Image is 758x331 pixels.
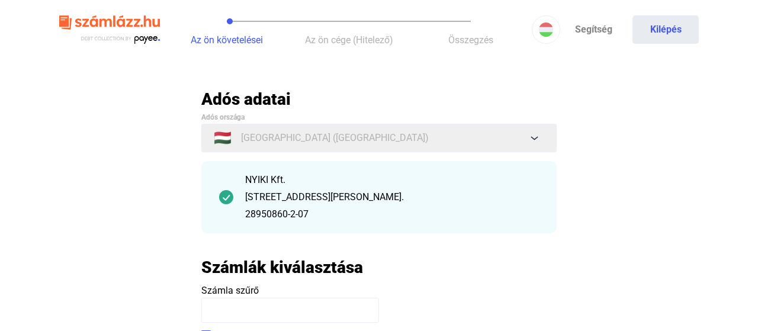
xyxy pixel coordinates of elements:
[191,34,263,46] span: Az ön követelései
[245,173,539,187] div: NYIKI Kft.
[59,11,160,49] img: szamlazzhu-logo
[245,190,539,204] div: [STREET_ADDRESS][PERSON_NAME].
[201,113,245,121] span: Adós országa
[245,207,539,221] div: 28950860-2-07
[214,131,232,145] span: 🇭🇺
[305,34,393,46] span: Az ön cége (Hitelező)
[219,190,233,204] img: checkmark-darker-green-circle
[201,89,557,110] h2: Adós adatai
[448,34,493,46] span: Összegzés
[201,257,363,278] h2: Számlák kiválasztása
[532,15,560,44] button: HU
[539,23,553,37] img: HU
[241,131,429,145] span: [GEOGRAPHIC_DATA] ([GEOGRAPHIC_DATA])
[560,15,627,44] a: Segítség
[632,15,699,44] button: Kilépés
[201,124,557,152] button: 🇭🇺[GEOGRAPHIC_DATA] ([GEOGRAPHIC_DATA])
[201,285,259,296] span: Számla szűrő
